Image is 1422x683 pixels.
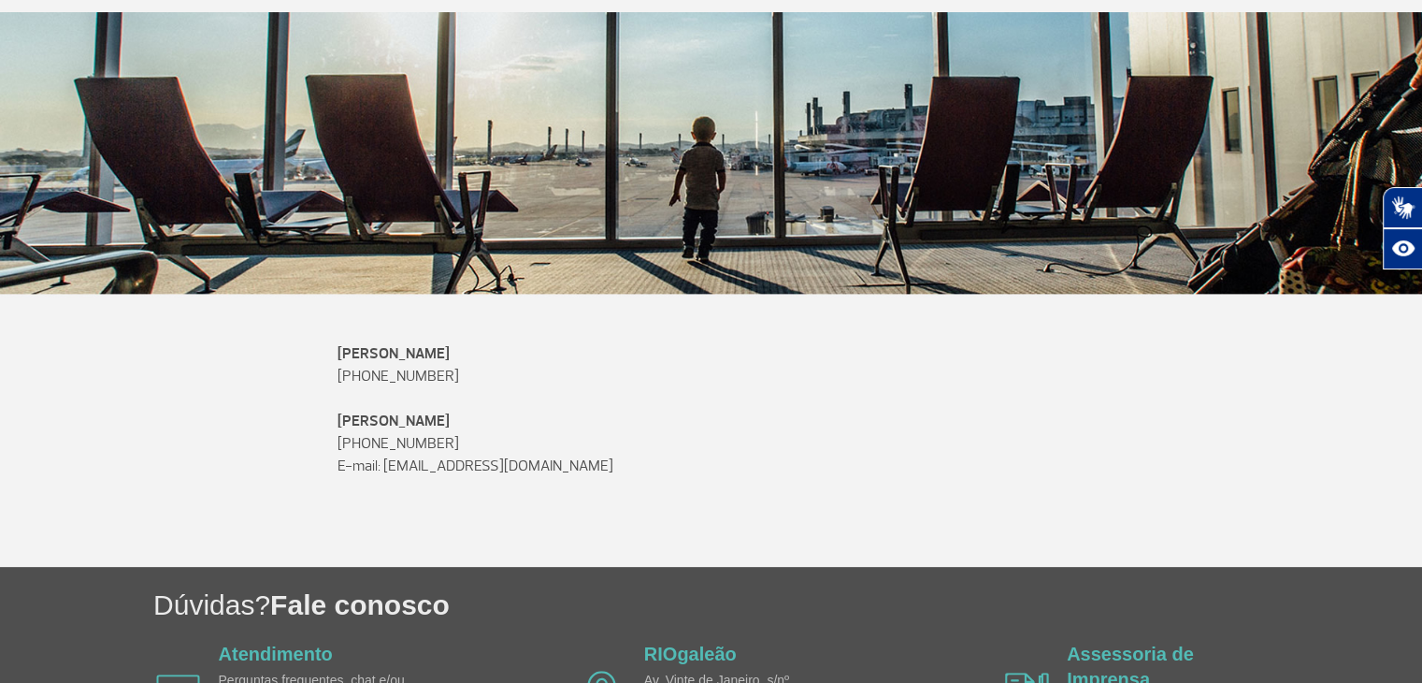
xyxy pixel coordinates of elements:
strong: [PERSON_NAME] [338,344,450,363]
p: E-mail: [EMAIL_ADDRESS][DOMAIN_NAME] [338,455,1085,477]
span: Fale conosco [270,589,450,620]
button: Abrir tradutor de língua de sinais. [1383,187,1422,228]
a: Atendimento [219,644,333,664]
h1: Dúvidas? [153,586,1422,624]
strong: [PERSON_NAME] [338,412,450,430]
button: Abrir recursos assistivos. [1383,228,1422,269]
a: RIOgaleão [644,644,737,664]
div: Plugin de acessibilidade da Hand Talk. [1383,187,1422,269]
p: [PHONE_NUMBER] [338,410,1085,455]
p: [PHONE_NUMBER] [338,342,1085,387]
